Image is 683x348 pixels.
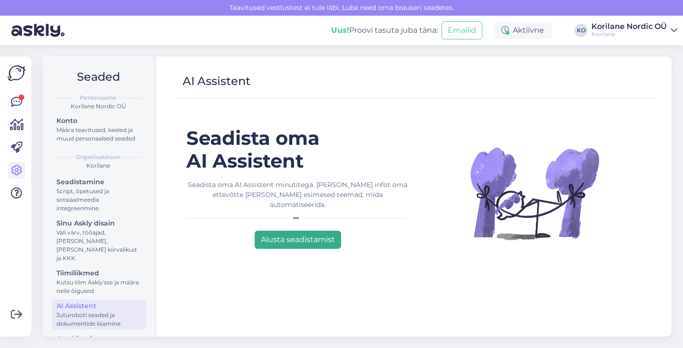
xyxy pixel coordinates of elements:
[80,94,117,102] b: Personaalne
[331,26,349,35] b: Uus!
[591,30,667,38] div: Korilane
[52,114,146,144] a: KontoMäära teavitused, keeled ja muud personaalsed seaded
[331,25,438,36] div: Proovi tasuta juba täna:
[591,23,667,30] div: Korilane Nordic OÜ
[52,176,146,214] a: SeadistamineScript, õpetused ja sotsiaalmeedia integreerimine
[186,180,409,210] div: Seadista oma AI Assistent minutitega. [PERSON_NAME] infot oma ettevõtte [PERSON_NAME] esimesed te...
[56,116,142,126] div: Konto
[56,228,142,263] div: Vali värv, tööajad, [PERSON_NAME], [PERSON_NAME] kiirvalikud ja KKK
[255,231,341,249] button: Alusta seadistamist
[8,64,26,82] img: Askly Logo
[56,126,142,143] div: Määra teavitused, keeled ja muud personaalsed seaded
[52,267,146,297] a: TiimiliikmedKutsu tiim Askly'sse ja määra neile õigused
[50,102,146,111] div: Korilane Nordic OÜ
[50,68,146,86] h2: Seaded
[442,21,482,39] button: Emailid
[574,24,588,37] div: KO
[468,127,601,260] img: Illustration
[52,217,146,264] a: Sinu Askly disainVali värv, tööajad, [PERSON_NAME], [PERSON_NAME] kiirvalikud ja KKK
[56,187,142,213] div: Script, õpetused ja sotsiaalmeedia integreerimine
[591,23,677,38] a: Korilane Nordic OÜKorilane
[56,301,142,311] div: AI Assistent
[56,177,142,187] div: Seadistamine
[183,72,250,90] div: AI Assistent
[52,300,146,329] a: AI AssistentJuturoboti seaded ja dokumentide lisamine
[494,22,552,39] div: Aktiivne
[56,311,142,328] div: Juturoboti seaded ja dokumentide lisamine
[56,218,142,228] div: Sinu Askly disain
[56,334,142,344] div: Arveldamine
[56,278,142,295] div: Kutsu tiim Askly'sse ja määra neile õigused
[56,268,142,278] div: Tiimiliikmed
[186,127,409,172] h1: Seadista oma AI Assistent
[50,161,146,170] div: Korilane
[76,153,120,161] b: Organisatsioon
